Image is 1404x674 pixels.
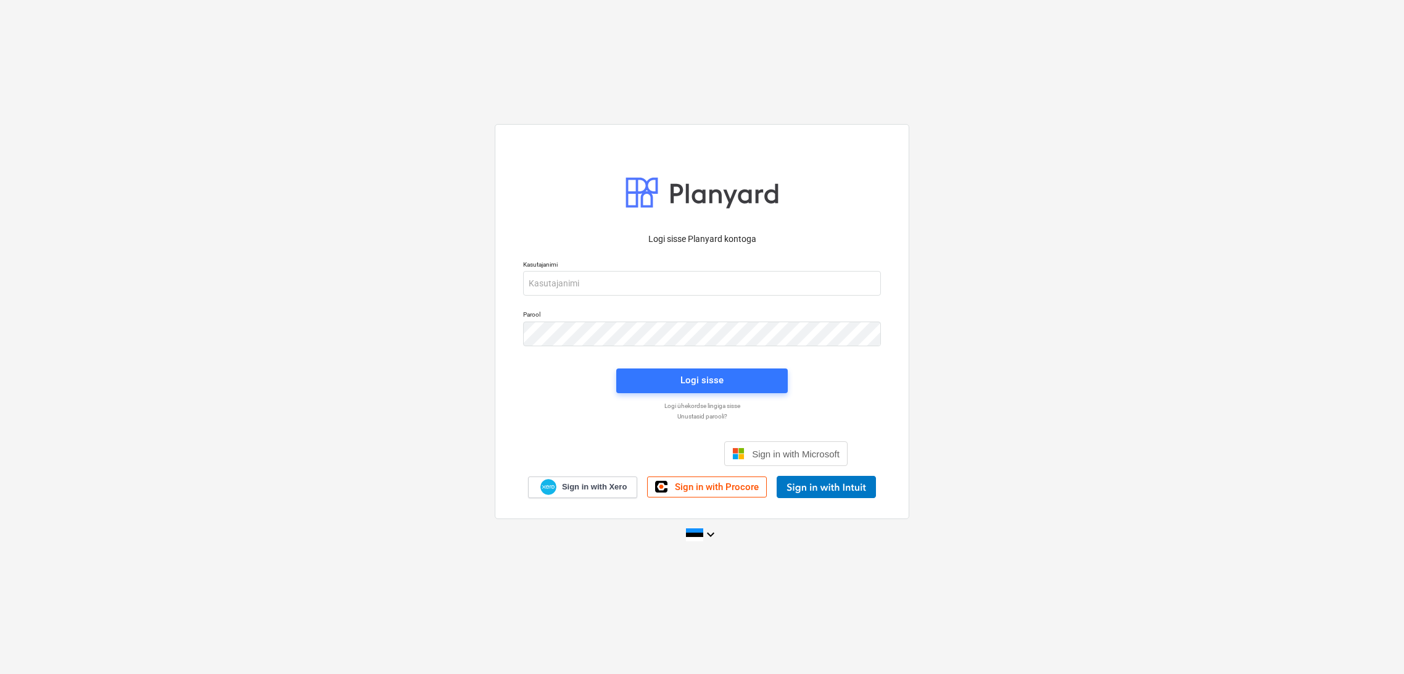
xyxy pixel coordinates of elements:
i: keyboard_arrow_down [703,527,718,542]
p: Parool [523,310,881,321]
p: Logi sisse Planyard kontoga [523,233,881,246]
span: Sign in with Microsoft [752,449,840,459]
a: Logi ühekordse lingiga sisse [517,402,887,410]
iframe: Sisselogimine Google'i nupu abil [550,440,721,467]
p: Kasutajanimi [523,260,881,271]
button: Logi sisse [616,368,788,393]
a: Sign in with Procore [647,476,767,497]
input: Kasutajanimi [523,271,881,296]
a: Sign in with Xero [528,476,638,498]
div: Logi sisse [680,372,724,388]
span: Sign in with Procore [675,481,759,493]
img: Microsoft logo [732,447,745,460]
a: Unustasid parooli? [517,412,887,420]
span: Sign in with Xero [562,481,627,493]
img: Xero logo [540,479,556,496]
